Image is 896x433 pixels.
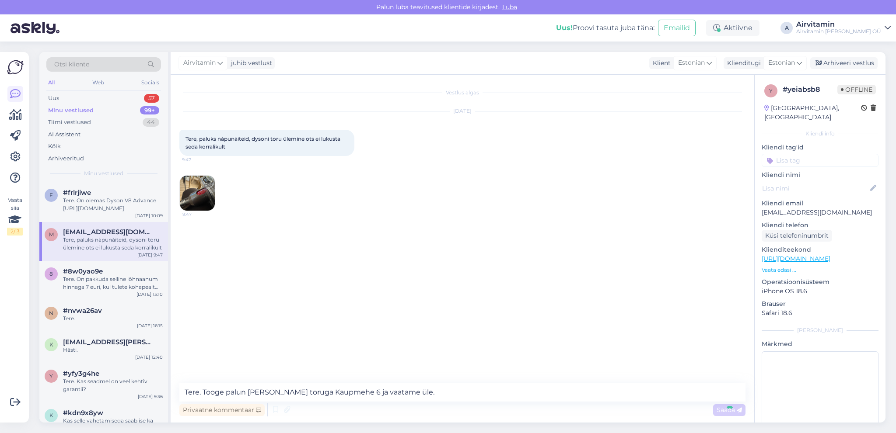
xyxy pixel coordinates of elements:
div: Airvitamin [PERSON_NAME] OÜ [796,28,881,35]
div: [DATE] 16:15 [137,322,163,329]
div: Web [91,77,106,88]
div: Tere, paluks nàpunàiteid, dysoni toru ülemine ots ei lukusta seda korralikult [63,236,163,252]
div: [DATE] 9:47 [137,252,163,258]
div: Klient [649,59,671,68]
p: Kliendi email [762,199,878,208]
p: Kliendi nimi [762,170,878,180]
div: Küsi telefoninumbrit [762,230,832,242]
span: Otsi kliente [54,60,89,69]
div: Tere. On pakkuda selline lõhnaanum hinnaga 7 euri, kui tulete kohapealt ostma. Saatmisel lisandub... [63,275,163,291]
div: Vaata siia [7,196,23,236]
span: #frlrjiwe [63,189,91,197]
span: y [49,373,53,379]
div: Vestlus algas [179,89,745,97]
p: Vaata edasi ... [762,266,878,274]
div: [DATE] 9:36 [138,393,163,400]
span: Tere, paluks nàpunàiteid, dysoni toru ülemine ots ei lukusta seda korralikult [185,135,342,150]
p: Kliendi telefon [762,221,878,230]
span: 9:47 [182,211,215,218]
div: [DATE] 13:10 [136,291,163,298]
span: maris_20@msn.com [63,228,154,236]
div: 99+ [140,106,159,115]
div: [DATE] 10:09 [135,212,163,219]
div: Kliendi info [762,130,878,138]
div: 2 / 3 [7,228,23,236]
p: Operatsioonisüsteem [762,277,878,287]
div: All [46,77,56,88]
span: Airvitamin [183,58,216,68]
p: Safari 18.6 [762,308,878,318]
div: Tere. On olemas Dyson V8 Advance [URL][DOMAIN_NAME] [63,197,163,212]
div: Airvitamin [796,21,881,28]
input: Lisa nimi [762,184,868,193]
span: f [49,192,53,198]
div: Arhiveeritud [48,154,84,163]
p: Kliendi tag'id [762,143,878,152]
div: 57 [144,94,159,103]
span: kaisa.rentel@gmail.com [63,338,154,346]
span: Minu vestlused [84,170,123,177]
span: #yfy3g4he [63,370,99,378]
div: Hästi. [63,346,163,354]
a: [URL][DOMAIN_NAME] [762,255,830,263]
div: # yeiabsb8 [783,84,837,95]
span: n [49,310,53,316]
span: Offline [837,85,876,94]
span: k [49,412,53,419]
p: [EMAIL_ADDRESS][DOMAIN_NAME] [762,208,878,217]
div: Tiimi vestlused [48,118,91,127]
div: Minu vestlused [48,106,94,115]
span: k [49,341,53,348]
img: Attachment [180,176,215,211]
div: 44 [143,118,159,127]
div: [GEOGRAPHIC_DATA], [GEOGRAPHIC_DATA] [764,104,861,122]
span: y [769,87,773,94]
span: #kdn9x8yw [63,409,103,417]
div: [PERSON_NAME] [762,326,878,334]
span: #nvwa26av [63,307,102,315]
button: Emailid [658,20,696,36]
div: Arhiveeri vestlus [810,57,878,69]
p: iPhone OS 18.6 [762,287,878,296]
a: AirvitaminAirvitamin [PERSON_NAME] OÜ [796,21,891,35]
span: 9:47 [182,156,215,163]
span: m [49,231,54,238]
div: Tere. [63,315,163,322]
span: Estonian [678,58,705,68]
p: Klienditeekond [762,245,878,254]
div: Kas selle vahetamisega saab ise ka hakkama? [63,417,163,433]
input: Lisa tag [762,154,878,167]
span: 8 [49,270,53,277]
div: Proovi tasuta juba täna: [556,23,654,33]
p: Brauser [762,299,878,308]
span: Luba [500,3,520,11]
div: Kõik [48,142,61,151]
div: [DATE] [179,107,745,115]
span: #8w0yao9e [63,267,103,275]
div: Tere. Kas seadmel on veel kehtiv garantii? [63,378,163,393]
p: Märkmed [762,339,878,349]
div: juhib vestlust [227,59,272,68]
div: [DATE] 12:40 [135,354,163,360]
img: Askly Logo [7,59,24,76]
div: A [780,22,793,34]
b: Uus! [556,24,573,32]
div: Aktiivne [706,20,759,36]
div: Klienditugi [724,59,761,68]
span: Estonian [768,58,795,68]
div: Socials [140,77,161,88]
div: Uus [48,94,59,103]
div: AI Assistent [48,130,80,139]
